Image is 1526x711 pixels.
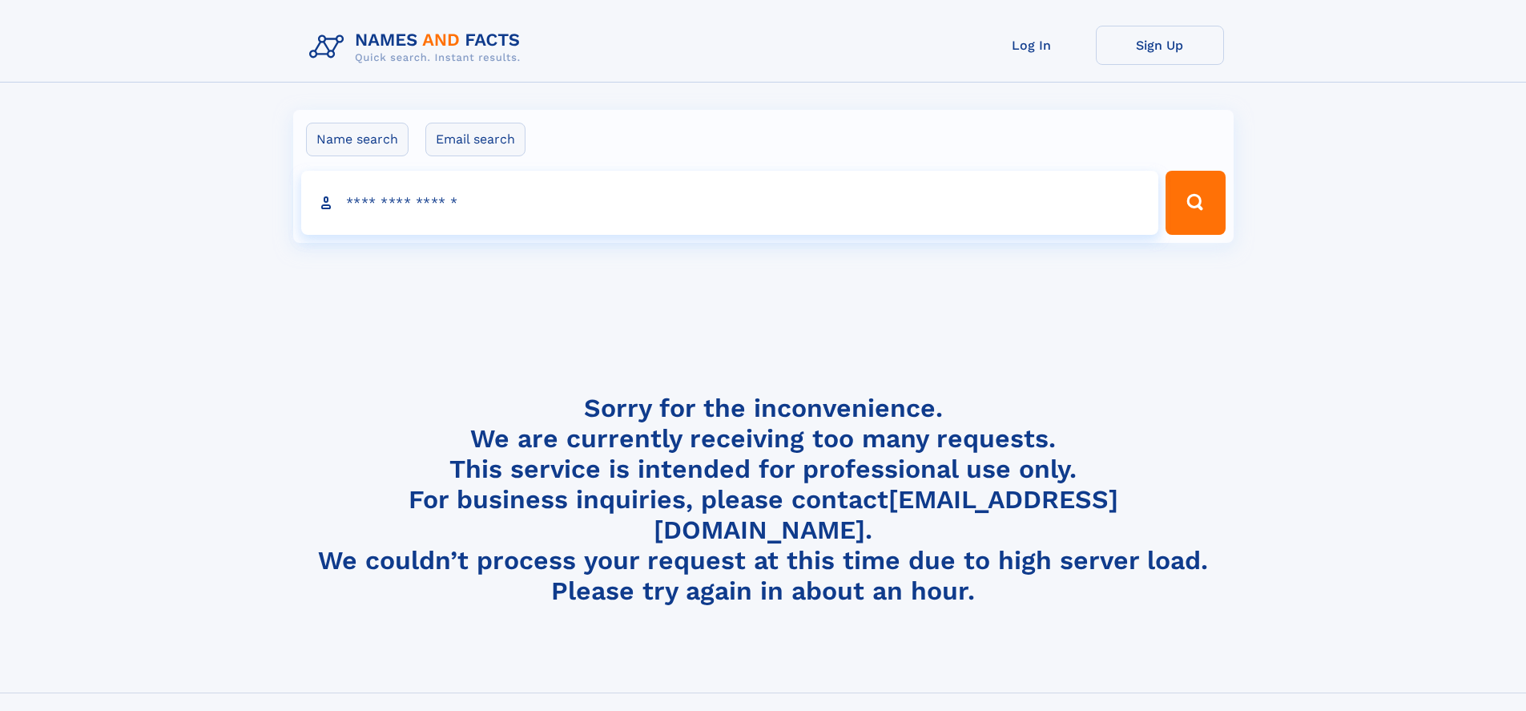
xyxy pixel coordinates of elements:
[303,26,533,69] img: Logo Names and Facts
[654,484,1118,545] a: [EMAIL_ADDRESS][DOMAIN_NAME]
[1166,171,1225,235] button: Search Button
[968,26,1096,65] a: Log In
[425,123,525,156] label: Email search
[1096,26,1224,65] a: Sign Up
[301,171,1159,235] input: search input
[306,123,409,156] label: Name search
[303,393,1224,607] h4: Sorry for the inconvenience. We are currently receiving too many requests. This service is intend...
